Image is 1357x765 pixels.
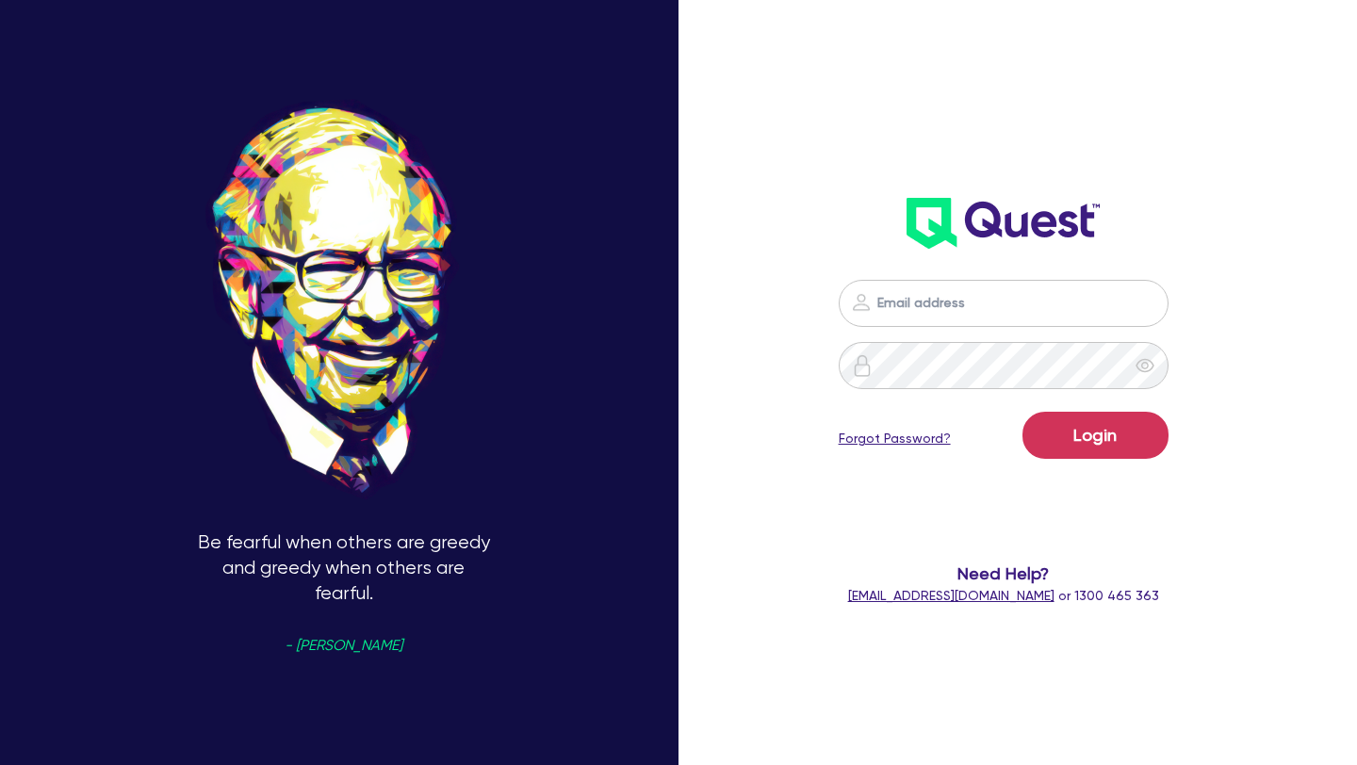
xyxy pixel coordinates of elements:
img: icon-password [851,354,874,377]
span: - [PERSON_NAME] [285,639,402,653]
input: Email address [839,280,1169,327]
span: eye [1136,356,1154,375]
span: Need Help? [829,561,1178,586]
button: Login [1022,412,1169,459]
a: Forgot Password? [839,429,951,448]
img: wH2k97JdezQIQAAAABJRU5ErkJggg== [907,198,1100,249]
a: [EMAIL_ADDRESS][DOMAIN_NAME] [848,588,1055,603]
img: icon-password [850,291,873,314]
span: or 1300 465 363 [848,588,1159,603]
